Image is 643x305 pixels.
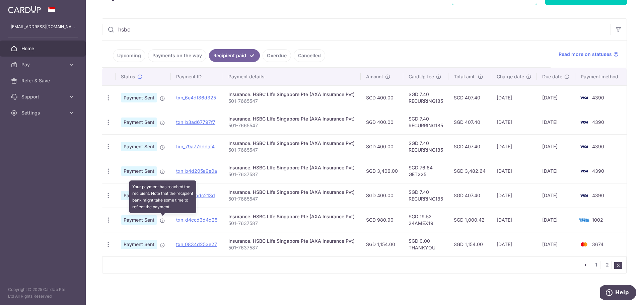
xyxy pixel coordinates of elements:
span: Charge date [497,73,524,80]
p: 501-7665547 [228,147,355,153]
td: SGD 407.40 [448,110,491,134]
span: 4390 [592,144,604,149]
span: 4390 [592,168,604,174]
td: SGD 7.40 RECURRING185 [403,183,448,208]
td: SGD 3,482.64 [448,159,491,183]
li: 3 [614,262,622,269]
img: CardUp [8,5,41,13]
nav: pager [581,257,626,273]
div: Insurance. HSBC LIfe Singapore Pte (AXA Insurance Pvt) [228,116,355,122]
a: Overdue [263,49,291,62]
a: 2 [603,261,611,269]
td: [DATE] [491,208,537,232]
a: txn_6e4df86d325 [176,95,216,100]
td: [DATE] [491,134,537,159]
span: Home [21,45,66,52]
td: SGD 7.40 RECURRING185 [403,85,448,110]
p: 501-7665547 [228,196,355,202]
td: [DATE] [491,110,537,134]
td: SGD 1,000.42 [448,208,491,232]
td: SGD 980.90 [361,208,403,232]
td: [DATE] [537,159,575,183]
td: SGD 400.00 [361,134,403,159]
span: Pay [21,61,66,68]
th: Payment ID [171,68,223,85]
p: 501-7637587 [228,171,355,178]
span: Payment Sent [121,118,157,127]
td: SGD 3,406.00 [361,159,403,183]
td: SGD 19.52 24AMEX19 [403,208,448,232]
span: 4390 [592,119,604,125]
img: Bank Card [577,240,591,248]
a: txn_d4ccd3d4d25 [176,217,217,223]
p: 501-7665547 [228,122,355,129]
span: Payment Sent [121,240,157,249]
td: [DATE] [537,232,575,256]
th: Payment method [575,68,627,85]
td: SGD 7.40 RECURRING185 [403,134,448,159]
a: Read more on statuses [559,51,619,58]
span: Total amt. [454,73,476,80]
td: SGD 400.00 [361,85,403,110]
a: Payments on the way [148,49,206,62]
span: CardUp fee [409,73,434,80]
td: [DATE] [491,232,537,256]
a: txn_b3ad67797f7 [176,119,215,125]
span: Refer & Save [21,77,66,84]
img: Bank Card [577,118,591,126]
span: Payment Sent [121,93,157,102]
span: 3674 [592,241,603,247]
img: Bank Card [577,192,591,200]
span: Amount [366,73,383,80]
td: SGD 400.00 [361,110,403,134]
iframe: Opens a widget where you can find more information [600,285,636,302]
a: txn_b4d205a9e0a [176,168,217,174]
td: [DATE] [537,110,575,134]
input: Search by recipient name, payment id or reference [102,19,611,40]
div: Insurance. HSBC LIfe Singapore Pte (AXA Insurance Pvt) [228,189,355,196]
img: Bank Card [577,143,591,151]
img: Bank Card [577,94,591,102]
div: Insurance. HSBC LIfe Singapore Pte (AXA Insurance Pvt) [228,238,355,244]
span: 4390 [592,95,604,100]
span: Settings [21,109,66,116]
span: Payment Sent [121,191,157,200]
td: [DATE] [537,85,575,110]
td: [DATE] [537,134,575,159]
td: [DATE] [491,159,537,183]
div: Insurance. HSBC LIfe Singapore Pte (AXA Insurance Pvt) [228,164,355,171]
span: Payment Sent [121,215,157,225]
td: [DATE] [537,208,575,232]
td: SGD 1,154.00 [448,232,491,256]
a: 1 [592,261,600,269]
td: [DATE] [537,183,575,208]
span: 4390 [592,193,604,198]
p: [EMAIL_ADDRESS][DOMAIN_NAME] [11,23,75,30]
div: Insurance. HSBC LIfe Singapore Pte (AXA Insurance Pvt) [228,91,355,98]
td: SGD 400.00 [361,183,403,208]
td: SGD 7.40 RECURRING185 [403,110,448,134]
p: 501-7665547 [228,98,355,104]
td: SGD 407.40 [448,85,491,110]
a: txn_79a77dddaf4 [176,144,215,149]
span: Payment Sent [121,166,157,176]
td: SGD 407.40 [448,183,491,208]
th: Payment details [223,68,361,85]
td: [DATE] [491,85,537,110]
a: Recipient paid [209,49,260,62]
td: SGD 76.64 GET225 [403,159,448,183]
td: [DATE] [491,183,537,208]
img: Bank Card [577,167,591,175]
p: 501-7637587 [228,244,355,251]
span: Payment Sent [121,142,157,151]
span: Due date [542,73,562,80]
td: SGD 1,154.00 [361,232,403,256]
div: Your payment has reached the recipient. Note that the recipient bank might take some time to refl... [129,180,196,213]
a: Upcoming [113,49,145,62]
a: txn_0834d253e27 [176,241,217,247]
div: Insurance. HSBC LIfe Singapore Pte (AXA Insurance Pvt) [228,140,355,147]
p: 501-7637587 [228,220,355,227]
span: Status [121,73,135,80]
span: 1002 [592,217,603,223]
